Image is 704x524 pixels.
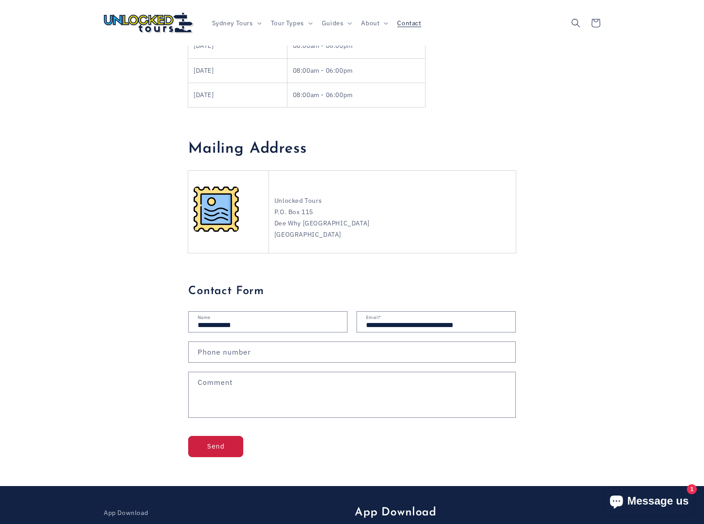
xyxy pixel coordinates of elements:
[293,42,353,50] span: 08:00am - 06:00pm
[322,19,344,27] span: Guides
[397,19,421,27] span: Contact
[188,58,287,83] td: [DATE]
[293,66,353,75] span: 08:00am - 06:00pm
[104,13,194,33] img: Unlocked Tours
[207,13,265,32] summary: Sydney Tours
[188,83,287,107] td: [DATE]
[274,230,341,239] span: [GEOGRAPHIC_DATA]
[602,487,697,517] inbox-online-store-chat: Shopify online store chat
[274,219,370,227] span: Dee Why [GEOGRAPHIC_DATA]
[293,91,353,99] span: 08:00am - 06:00pm
[188,436,243,457] button: Send
[566,13,586,33] summary: Search
[188,34,287,58] td: [DATE]
[274,208,313,216] span: P.O. Box 115
[356,13,392,32] summary: About
[104,507,148,521] a: App Download
[361,19,380,27] span: About
[392,13,426,32] a: Contact
[101,9,198,37] a: Unlocked Tours
[265,13,316,32] summary: Tour Types
[271,19,304,27] span: Tour Types
[188,285,516,299] h3: Contact Form
[355,506,600,520] h2: App Download
[212,19,253,27] span: Sydney Tours
[274,196,322,205] span: Unlocked Tours
[188,140,516,159] h2: Mailing Address
[316,13,356,32] summary: Guides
